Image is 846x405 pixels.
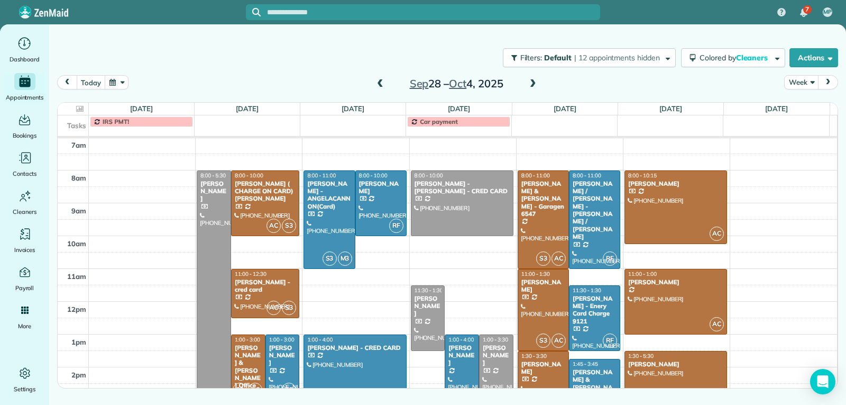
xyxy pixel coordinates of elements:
[18,321,31,331] span: More
[784,75,819,89] button: Week
[67,239,86,248] span: 10am
[6,92,44,103] span: Appointments
[483,336,508,343] span: 1:00 - 3:30
[200,180,228,203] div: [PERSON_NAME]
[628,353,654,359] span: 1:30 - 5:30
[307,344,403,352] div: [PERSON_NAME] - CRED CARD
[338,251,352,266] span: M3
[789,48,838,67] button: Actions
[71,141,86,149] span: 7am
[823,8,832,16] span: MP
[200,172,226,179] span: 8:00 - 5:30
[818,75,838,89] button: next
[4,111,45,141] a: Bookings
[572,295,617,326] div: [PERSON_NAME] - Enery Card Charge 9121
[390,78,522,89] h2: 28 – 4, 2025
[554,104,576,113] a: [DATE]
[603,251,617,266] span: RF
[572,180,617,241] div: [PERSON_NAME] / [PERSON_NAME] - [PERSON_NAME] / [PERSON_NAME]
[342,104,364,113] a: [DATE]
[710,227,724,241] span: AC
[71,371,86,379] span: 2pm
[234,180,296,203] div: [PERSON_NAME] ( CHARGE ON CARD) [PERSON_NAME]
[503,48,676,67] button: Filters: Default | 12 appointments hidden
[235,271,266,277] span: 11:00 - 12:30
[414,180,510,195] div: [PERSON_NAME] -[PERSON_NAME] - CRED CARD
[805,5,809,14] span: 7
[449,77,466,90] span: Oct
[71,206,86,215] span: 9am
[359,172,388,179] span: 8:00 - 10:00
[4,264,45,293] a: Payroll
[71,174,86,182] span: 8am
[234,278,296,294] div: [PERSON_NAME] - cred card
[414,295,442,318] div: [PERSON_NAME]
[736,53,770,62] span: Cleaners
[323,251,337,266] span: S3
[67,272,86,281] span: 11am
[628,180,724,187] div: [PERSON_NAME]
[4,35,45,65] a: Dashboard
[4,365,45,394] a: Settings
[236,104,259,113] a: [DATE]
[307,180,352,211] div: [PERSON_NAME] - ANGELACANNON(Card)
[14,384,36,394] span: Settings
[235,336,260,343] span: 1:00 - 3:00
[415,172,443,179] span: 8:00 - 10:00
[57,75,77,89] button: prev
[681,48,785,67] button: Colored byCleaners
[358,180,403,195] div: [PERSON_NAME]
[521,361,566,376] div: [PERSON_NAME]
[551,334,566,348] span: AC
[521,172,550,179] span: 8:00 - 11:00
[536,334,550,348] span: S3
[307,172,336,179] span: 8:00 - 11:00
[130,104,153,113] a: [DATE]
[544,53,572,62] span: Default
[521,353,547,359] span: 1:30 - 3:30
[13,206,36,217] span: Cleaners
[415,287,443,294] span: 11:30 - 1:30
[700,53,771,62] span: Colored by
[246,8,261,16] button: Focus search
[574,53,660,62] span: | 12 appointments hidden
[233,383,247,397] span: S3
[389,219,403,233] span: RF
[793,1,815,24] div: 7 unread notifications
[521,271,550,277] span: 11:00 - 1:30
[10,54,40,65] span: Dashboard
[628,278,724,286] div: [PERSON_NAME]
[573,287,601,294] span: 11:30 - 1:30
[71,338,86,346] span: 1pm
[448,104,471,113] a: [DATE]
[765,104,788,113] a: [DATE]
[307,336,333,343] span: 1:00 - 4:00
[4,226,45,255] a: Invoices
[269,344,297,367] div: [PERSON_NAME]
[628,361,724,368] div: [PERSON_NAME]
[266,301,281,315] span: AC
[13,168,36,179] span: Contacts
[521,180,566,218] div: [PERSON_NAME] & [PERSON_NAME] - Garagen 6547
[252,8,261,16] svg: Focus search
[14,245,35,255] span: Invoices
[4,149,45,179] a: Contacts
[628,271,657,277] span: 11:00 - 1:00
[4,187,45,217] a: Cleaners
[448,344,476,367] div: [PERSON_NAME]
[448,336,474,343] span: 1:00 - 4:00
[103,118,129,125] span: IRS PMT!
[282,383,296,397] span: RF
[482,344,510,367] div: [PERSON_NAME]
[266,219,281,233] span: AC
[67,305,86,313] span: 12pm
[235,172,263,179] span: 8:00 - 10:00
[810,369,835,394] div: Open Intercom Messenger
[521,278,566,294] div: [PERSON_NAME]
[659,104,682,113] a: [DATE]
[573,172,601,179] span: 8:00 - 11:00
[710,317,724,331] span: AC
[4,73,45,103] a: Appointments
[573,361,598,367] span: 1:45 - 3:45
[603,334,617,348] span: RF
